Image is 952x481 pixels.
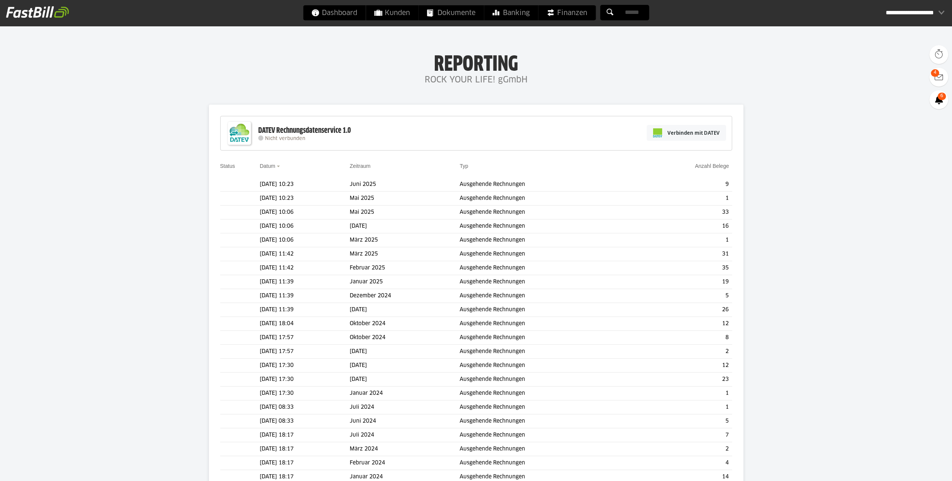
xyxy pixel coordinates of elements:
td: Oktober 2024 [350,317,460,331]
span: Dokumente [427,5,475,20]
td: 12 [634,317,732,331]
h1: Reporting [75,53,877,73]
td: [DATE] 10:23 [260,178,350,192]
td: [DATE] 18:17 [260,456,350,470]
td: Ausgehende Rechnungen [460,345,634,359]
td: Ausgehende Rechnungen [460,289,634,303]
a: Zeitraum [350,163,370,169]
span: Finanzen [547,5,587,20]
img: fastbill_logo_white.png [6,6,69,18]
td: 19 [634,275,732,289]
td: März 2024 [350,442,460,456]
td: Januar 2024 [350,387,460,400]
td: Juli 2024 [350,400,460,414]
td: 1 [634,192,732,205]
td: [DATE] 10:23 [260,192,350,205]
td: [DATE] 18:17 [260,428,350,442]
span: Banking [492,5,530,20]
td: 16 [634,219,732,233]
td: Januar 2025 [350,275,460,289]
td: [DATE] 17:30 [260,359,350,373]
td: Ausgehende Rechnungen [460,192,634,205]
td: Juli 2024 [350,428,460,442]
a: Status [220,163,235,169]
td: Juni 2025 [350,178,460,192]
td: Ausgehende Rechnungen [460,275,634,289]
td: [DATE] 18:17 [260,442,350,456]
td: [DATE] 10:06 [260,233,350,247]
a: Typ [460,163,468,169]
td: Oktober 2024 [350,331,460,345]
td: [DATE] [350,345,460,359]
td: Ausgehende Rechnungen [460,442,634,456]
td: Ausgehende Rechnungen [460,233,634,247]
td: Ausgehende Rechnungen [460,400,634,414]
td: [DATE] [350,359,460,373]
td: 26 [634,303,732,317]
td: 5 [634,414,732,428]
td: [DATE] 17:57 [260,345,350,359]
td: [DATE] 11:42 [260,261,350,275]
td: 9 [634,178,732,192]
td: Ausgehende Rechnungen [460,414,634,428]
td: [DATE] 08:33 [260,414,350,428]
td: Ausgehende Rechnungen [460,317,634,331]
td: 33 [634,205,732,219]
td: 7 [634,428,732,442]
td: [DATE] [350,303,460,317]
td: Ausgehende Rechnungen [460,303,634,317]
td: 1 [634,400,732,414]
span: Dashboard [311,5,357,20]
span: Nicht verbunden [265,136,305,141]
td: 35 [634,261,732,275]
td: 23 [634,373,732,387]
td: [DATE] 08:33 [260,400,350,414]
td: März 2025 [350,233,460,247]
td: 1 [634,387,732,400]
td: Februar 2024 [350,456,460,470]
td: Ausgehende Rechnungen [460,359,634,373]
a: Finanzen [538,5,596,20]
td: [DATE] 17:30 [260,387,350,400]
a: Datum [260,163,275,169]
img: DATEV-Datenservice Logo [224,118,254,148]
td: [DATE] 17:57 [260,331,350,345]
a: 4 [929,68,948,87]
td: [DATE] 11:39 [260,303,350,317]
a: Kunden [366,5,418,20]
iframe: Öffnet ein Widget, in dem Sie weitere Informationen finden [893,458,944,477]
td: 8 [634,331,732,345]
td: 2 [634,442,732,456]
td: Ausgehende Rechnungen [460,261,634,275]
td: 31 [634,247,732,261]
td: [DATE] [350,373,460,387]
td: 12 [634,359,732,373]
td: Juni 2024 [350,414,460,428]
td: Ausgehende Rechnungen [460,205,634,219]
td: Dezember 2024 [350,289,460,303]
td: [DATE] 10:06 [260,205,350,219]
a: Dokumente [419,5,484,20]
a: Dashboard [303,5,366,20]
div: DATEV Rechnungsdatenservice 1.0 [258,126,351,135]
span: 4 [931,69,939,77]
a: 6 [929,90,948,109]
td: Ausgehende Rechnungen [460,387,634,400]
td: 5 [634,289,732,303]
span: Verbinden mit DATEV [667,129,720,137]
td: 2 [634,345,732,359]
td: März 2025 [350,247,460,261]
td: [DATE] 18:04 [260,317,350,331]
img: sort_desc.gif [277,166,282,167]
td: [DATE] 11:42 [260,247,350,261]
a: Anzahl Belege [695,163,729,169]
td: Ausgehende Rechnungen [460,456,634,470]
td: [DATE] 17:30 [260,373,350,387]
td: Ausgehende Rechnungen [460,331,634,345]
td: Mai 2025 [350,192,460,205]
td: [DATE] 11:39 [260,275,350,289]
span: 6 [938,93,946,100]
td: [DATE] [350,219,460,233]
td: Ausgehende Rechnungen [460,428,634,442]
td: 1 [634,233,732,247]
